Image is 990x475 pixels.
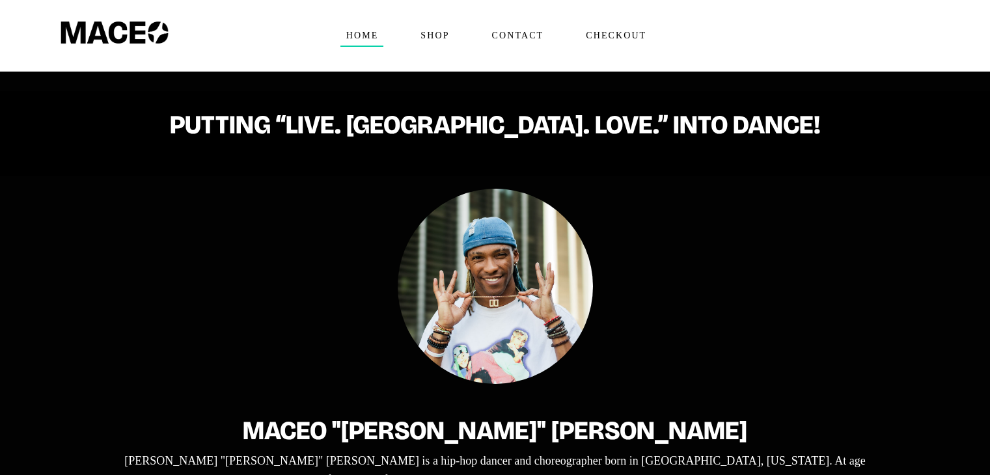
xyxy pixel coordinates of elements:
[486,25,549,46] span: Contact
[121,416,870,445] h2: Maceo "[PERSON_NAME]" [PERSON_NAME]
[580,25,652,46] span: Checkout
[415,25,454,46] span: Shop
[398,189,593,384] img: Maceo Harrison
[340,25,384,46] span: Home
